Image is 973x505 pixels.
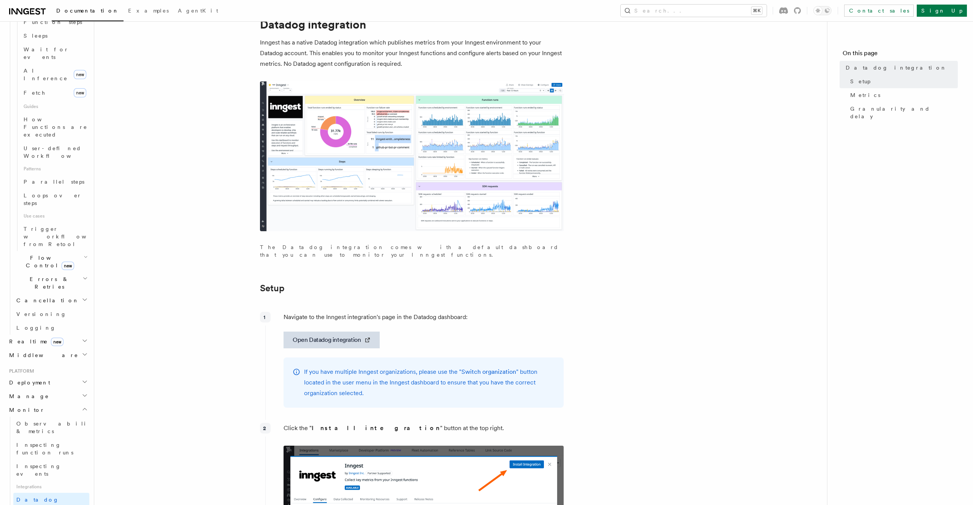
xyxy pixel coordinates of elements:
h4: On this page [843,49,958,61]
a: Wait for events [21,43,89,64]
span: Observability & metrics [16,421,95,434]
span: new [51,338,63,346]
p: Click the " " button at the top right. [284,423,564,434]
p: The Datadog integration comes with a default dashboard that you can use to monitor your Inngest f... [260,243,564,259]
span: Realtime [6,338,63,345]
a: Sign Up [917,5,967,17]
a: Inspecting function runs [13,438,89,459]
span: Guides [21,100,89,113]
button: Manage [6,389,89,403]
span: Platform [6,368,34,374]
span: User-defined Workflows [24,145,92,159]
h1: Datadog integration [260,17,564,31]
a: AgentKit [173,2,223,21]
span: Integrations [13,481,89,493]
span: Parallel steps [24,179,84,185]
button: Errors & Retries [13,272,89,294]
a: Fetchnew [21,85,89,100]
a: Setup [847,75,958,88]
span: new [74,88,86,97]
a: Function steps [21,15,89,29]
span: Metrics [850,91,880,99]
span: Manage [6,392,49,400]
span: Inspecting events [16,463,61,477]
span: Logging [16,325,56,331]
span: Trigger workflows from Retool [24,226,107,247]
span: Wait for events [24,46,69,60]
a: Examples [124,2,173,21]
p: Inngest has a native Datadog integration which publishes metrics from your Inngest environment to... [260,37,564,69]
span: Sleeps [24,33,48,39]
button: Deployment [6,376,89,389]
button: Realtimenew [6,335,89,348]
a: AI Inferencenew [21,64,89,85]
span: new [74,70,86,79]
button: Cancellation [13,294,89,307]
span: AgentKit [178,8,218,14]
p: Navigate to the Inngest integration's page in the Datadog dashboard: [284,312,564,322]
button: Middleware [6,348,89,362]
a: Datadog integration [843,61,958,75]
span: Setup [850,78,870,85]
a: Granularity and delay [847,102,958,123]
span: Errors & Retries [13,275,82,291]
div: Steps & Workflows [13,2,89,251]
a: Setup [260,283,285,294]
span: Middleware [6,351,78,359]
a: Logging [13,321,89,335]
a: User-defined Workflows [21,141,89,163]
img: The default dashboard for the Inngest Datadog integration [260,81,564,231]
span: Cancellation [13,297,79,304]
a: Documentation [52,2,124,21]
a: Open Datadog integration [284,332,380,348]
a: Sleeps [21,29,89,43]
a: Contact sales [844,5,914,17]
div: 2 [260,423,271,434]
span: Monitor [6,406,45,414]
button: Monitor [6,403,89,417]
span: new [62,262,74,270]
span: Loops over steps [24,192,82,206]
a: Parallel steps [21,175,89,189]
span: Patterns [21,163,89,175]
p: If you have multiple Inngest organizations, please use the " " button located in the user menu in... [304,367,555,399]
span: Examples [128,8,169,14]
kbd: ⌘K [751,7,762,14]
span: Datadog integration [846,64,947,71]
a: Observability & metrics [13,417,89,438]
span: Function steps [24,19,82,25]
span: Deployment [6,379,50,386]
span: Granularity and delay [850,105,958,120]
span: Flow Control [13,254,84,269]
span: AI Inference [24,68,68,81]
strong: Install integration [312,424,440,432]
span: Use cases [21,210,89,222]
button: Flow Controlnew [13,251,89,272]
div: 1 [260,312,271,322]
span: Datadog [16,497,59,503]
button: Toggle dark mode [813,6,832,15]
a: Metrics [847,88,958,102]
span: Versioning [16,311,67,317]
span: Documentation [56,8,119,14]
button: Search...⌘K [621,5,767,17]
span: Fetch [24,90,46,96]
a: Loops over steps [21,189,89,210]
a: Inspecting events [13,459,89,481]
span: Inspecting function runs [16,442,73,456]
span: How Functions are executed [24,116,87,138]
a: Trigger workflows from Retool [21,222,89,251]
a: Versioning [13,307,89,321]
a: Switch organization [461,368,516,375]
a: How Functions are executed [21,113,89,141]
